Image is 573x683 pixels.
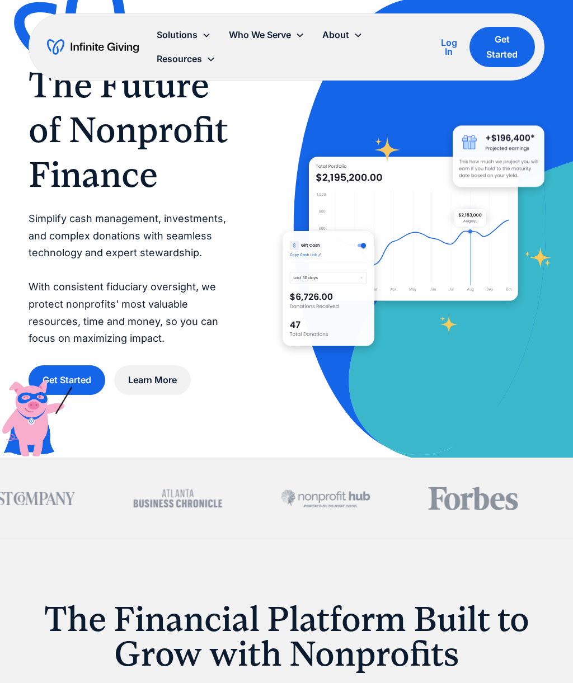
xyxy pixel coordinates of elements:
a: Get Started [29,365,105,395]
h1: The Financial Platform Built to Grow with Nonprofits [29,602,544,672]
img: donation software for nonprofits [283,231,374,347]
a: Get Started [469,27,535,67]
div: About [313,23,372,47]
h1: The Future of Nonprofit Finance [29,63,238,197]
div: Who We Serve [220,23,313,47]
div: Resources [157,51,202,67]
img: fundraising star [525,247,551,268]
div: Solutions [148,23,220,47]
a: Learn More [114,365,191,395]
a: home [47,38,139,56]
div: Resources [148,47,224,71]
div: Who We Serve [229,27,291,43]
img: nonprofit donation platform [309,157,518,301]
p: Simplify cash management, investments, and complex donations with seamless technology and expert ... [29,210,238,347]
div: Solutions [157,27,198,43]
div: About [322,27,349,43]
div: Log In [438,38,461,56]
a: Log In [438,36,461,58]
